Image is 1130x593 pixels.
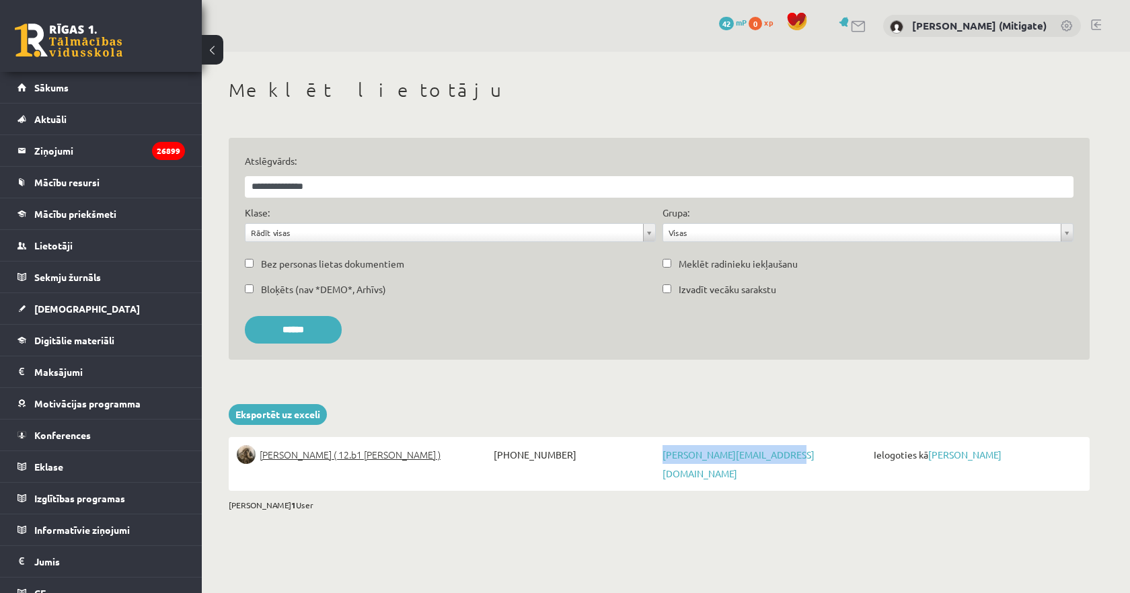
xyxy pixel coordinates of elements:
[34,555,60,567] span: Jumis
[15,24,122,57] a: Rīgas 1. Tālmācības vidusskola
[34,271,101,283] span: Sekmju žurnāls
[34,208,116,220] span: Mācību priekšmeti
[679,257,798,271] label: Meklēt radinieku iekļaušanu
[34,356,185,387] legend: Maksājumi
[34,113,67,125] span: Aktuāli
[34,492,125,504] span: Izglītības programas
[291,500,296,510] b: 1
[34,334,114,346] span: Digitālie materiāli
[229,79,1090,102] h1: Meklēt lietotāju
[17,198,185,229] a: Mācību priekšmeti
[17,167,185,198] a: Mācību resursi
[890,20,903,34] img: Vitālijs Viļums (Mitigate)
[261,282,386,296] label: Bloķēts (nav *DEMO*, Arhīvs)
[663,448,815,479] a: [PERSON_NAME][EMAIL_ADDRESS][DOMAIN_NAME]
[17,451,185,482] a: Eklase
[764,17,773,28] span: xp
[34,397,141,409] span: Motivācijas programma
[679,282,776,296] label: Izvadīt vecāku sarakstu
[669,224,1055,241] span: Visas
[663,224,1073,241] a: Visas
[17,356,185,387] a: Maksājumi
[246,224,655,241] a: Rādīt visas
[34,239,73,251] span: Lietotāji
[736,17,747,28] span: mP
[870,445,1082,464] span: Ielogoties kā
[34,176,100,188] span: Mācību resursi
[17,420,185,450] a: Konferences
[34,429,91,441] span: Konferences
[251,224,638,241] span: Rādīt visas
[912,19,1047,32] a: [PERSON_NAME] (Mitigate)
[663,206,689,220] label: Grupa:
[17,262,185,292] a: Sekmju žurnāls
[17,230,185,261] a: Lietotāji
[34,303,140,315] span: [DEMOGRAPHIC_DATA]
[245,206,270,220] label: Klase:
[34,135,185,166] legend: Ziņojumi
[17,104,185,134] a: Aktuāli
[17,293,185,324] a: [DEMOGRAPHIC_DATA]
[490,445,659,464] span: [PHONE_NUMBER]
[237,445,490,464] a: [PERSON_NAME] ( 12.b1 [PERSON_NAME] )
[229,404,327,425] a: Eksportēt uz exceli
[34,524,130,536] span: Informatīvie ziņojumi
[34,81,69,93] span: Sākums
[17,72,185,103] a: Sākums
[17,135,185,166] a: Ziņojumi26899
[261,257,404,271] label: Bez personas lietas dokumentiem
[229,499,1090,511] div: [PERSON_NAME] User
[719,17,734,30] span: 42
[237,445,256,464] img: Linda Burkovska
[17,546,185,577] a: Jumis
[17,483,185,514] a: Izglītības programas
[17,388,185,419] a: Motivācijas programma
[17,325,185,356] a: Digitālie materiāli
[245,154,1073,168] label: Atslēgvārds:
[928,448,1002,461] a: [PERSON_NAME]
[34,461,63,473] span: Eklase
[260,445,441,464] span: [PERSON_NAME] ( 12.b1 [PERSON_NAME] )
[152,142,185,160] i: 26899
[749,17,780,28] a: 0 xp
[17,514,185,545] a: Informatīvie ziņojumi
[749,17,762,30] span: 0
[719,17,747,28] a: 42 mP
